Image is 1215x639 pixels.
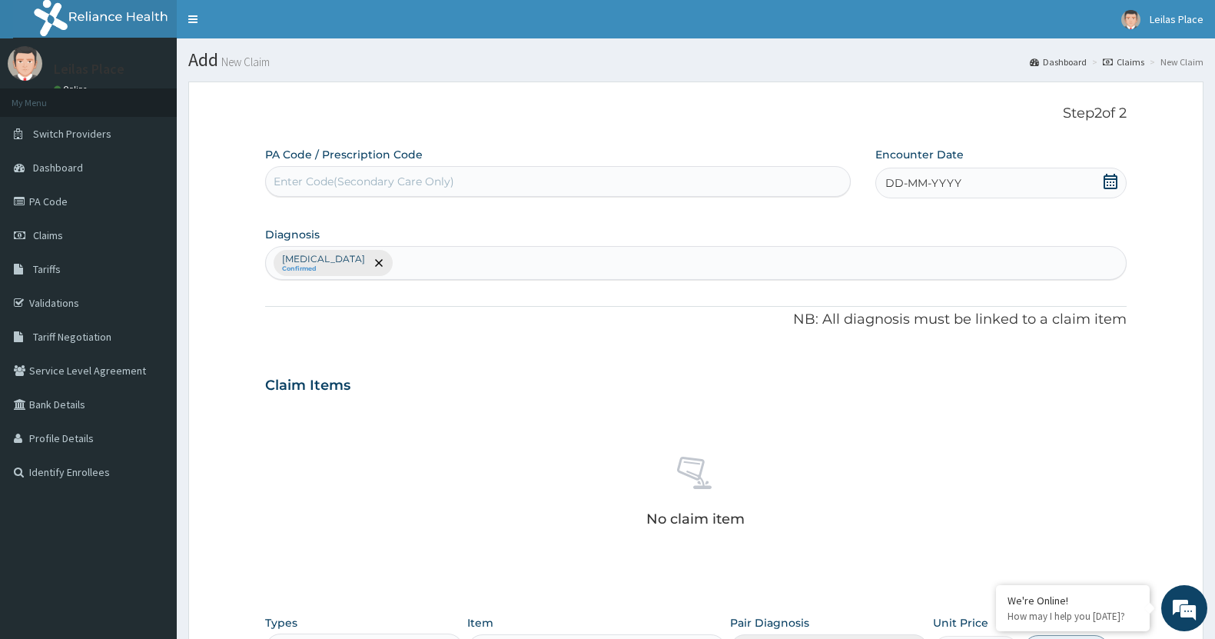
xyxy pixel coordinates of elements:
[1146,55,1203,68] li: New Claim
[730,615,809,631] label: Pair Diagnosis
[885,175,961,191] span: DD-MM-YYYY
[1150,12,1203,26] span: Leilas Place
[188,50,1203,70] h1: Add
[265,617,297,630] label: Types
[33,228,63,242] span: Claims
[33,262,61,276] span: Tariffs
[33,330,111,344] span: Tariff Negotiation
[8,46,42,81] img: User Image
[1103,55,1144,68] a: Claims
[54,62,124,76] p: Leilas Place
[265,147,423,162] label: PA Code / Prescription Code
[274,174,454,189] div: Enter Code(Secondary Care Only)
[1121,10,1140,29] img: User Image
[33,161,83,175] span: Dashboard
[875,147,964,162] label: Encounter Date
[265,378,350,394] h3: Claim Items
[646,511,745,527] p: No claim item
[54,84,91,95] a: Online
[467,615,493,631] label: Item
[33,127,111,141] span: Switch Providers
[933,615,988,631] label: Unit Price
[265,310,1127,330] p: NB: All diagnosis must be linked to a claim item
[1008,610,1138,623] p: How may I help you today?
[265,105,1127,122] p: Step 2 of 2
[218,56,270,68] small: New Claim
[265,227,320,242] label: Diagnosis
[1030,55,1087,68] a: Dashboard
[1008,594,1138,607] div: We're Online!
